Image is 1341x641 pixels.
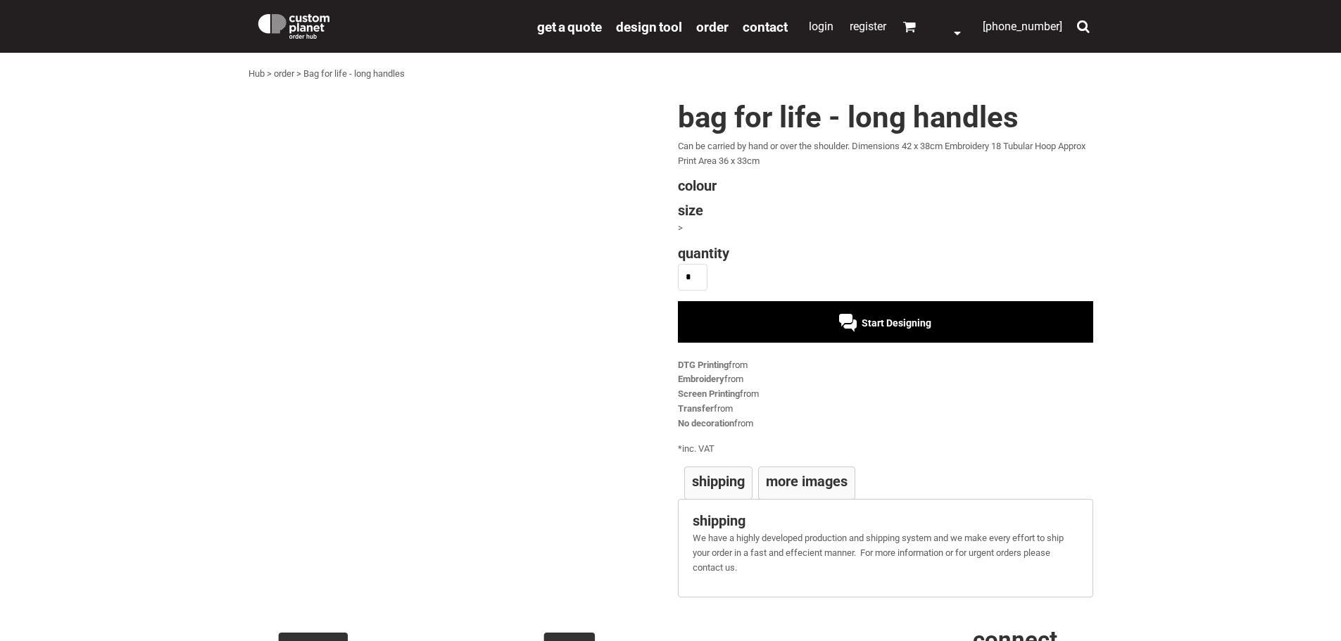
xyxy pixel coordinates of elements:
div: from [678,387,1093,402]
img: Custom Planet [256,11,332,39]
span: Start Designing [862,317,931,329]
span: [PHONE_NUMBER] [983,20,1062,33]
div: > [296,67,301,82]
div: from [678,372,1093,387]
a: Contact [743,18,788,34]
a: Transfer [678,403,714,414]
a: design tool [616,18,682,34]
a: Screen Printing [678,388,740,399]
a: Hub [248,68,265,79]
div: > [267,67,272,82]
a: Custom Planet [248,4,530,46]
div: from [678,358,1093,373]
a: get a quote [537,18,602,34]
p: We have a highly developed production and shipping system and we make every effort to ship your o... [693,531,1078,575]
h4: Shipping [692,474,745,488]
a: No decoration [678,418,734,429]
div: Bag for life - long handles [303,67,405,82]
a: order [696,18,729,34]
div: inc. VAT [678,442,1093,457]
a: Embroidery [678,374,724,384]
h4: Colour [678,179,1093,193]
h1: Bag for life - long handles [678,103,1093,132]
h4: More Images [766,474,848,488]
h4: Shipping [693,514,1078,528]
div: > [678,221,1093,236]
a: order [274,68,294,79]
span: get a quote [537,19,602,35]
span: order [696,19,729,35]
h4: Quantity [678,246,1093,260]
span: design tool [616,19,682,35]
a: Login [809,20,833,33]
p: Can be carried by hand or over the shoulder. Dimensions 42 x 38cm Embroidery 18 Tubular Hoop Appr... [678,139,1093,169]
span: Contact [743,19,788,35]
a: DTG Printing [678,360,729,370]
div: from [678,417,1093,431]
h4: Size [678,203,1093,217]
div: from [678,402,1093,417]
a: Register [850,20,886,33]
